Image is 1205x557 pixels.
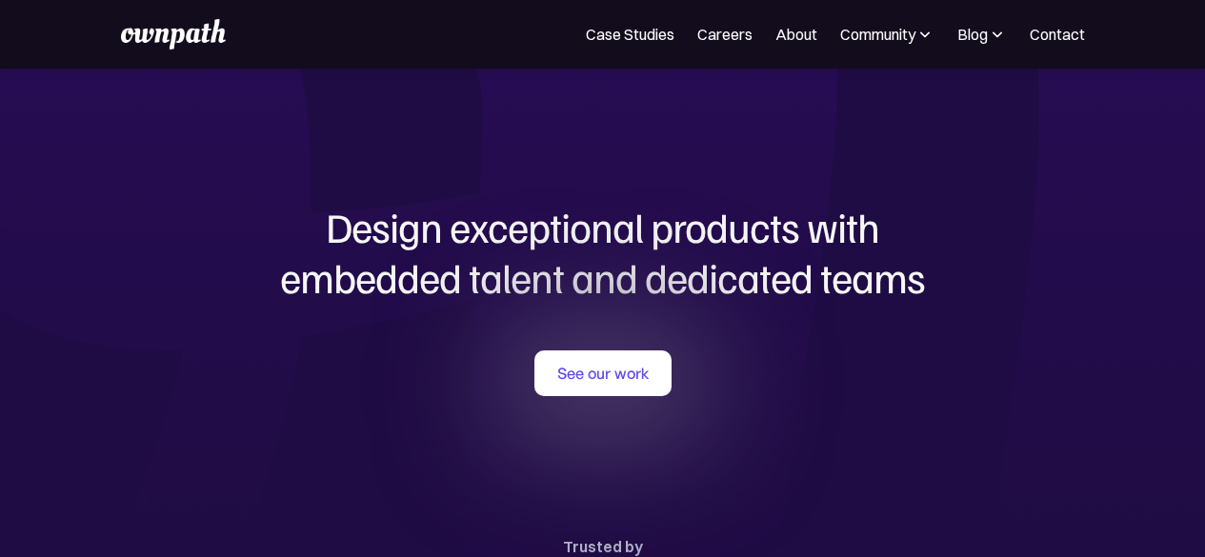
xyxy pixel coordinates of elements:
div: Community [840,23,915,46]
a: Case Studies [586,23,674,46]
h1: Design exceptional products with embedded talent and dedicated teams [146,202,1060,303]
a: About [775,23,817,46]
a: See our work [534,350,672,396]
div: Blog [957,23,1007,46]
div: Blog [957,23,988,46]
div: Community [840,23,934,46]
a: Contact [1030,23,1085,46]
a: Careers [697,23,753,46]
